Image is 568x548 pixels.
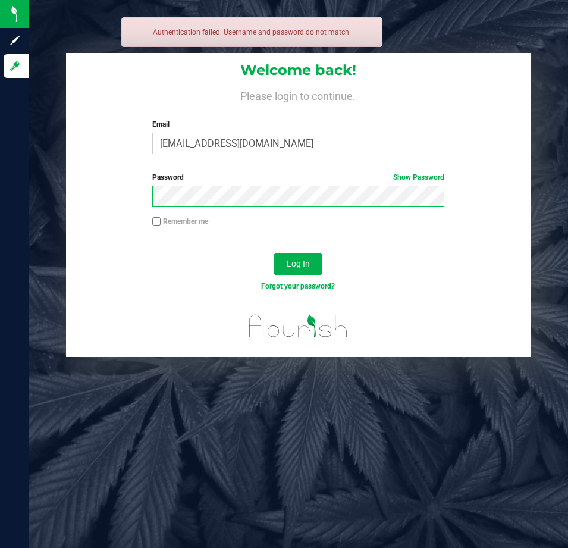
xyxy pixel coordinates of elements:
[393,173,444,181] a: Show Password
[66,88,531,102] h4: Please login to continue.
[9,35,21,46] inline-svg: Sign up
[152,216,208,227] label: Remember me
[66,62,531,78] h1: Welcome back!
[274,253,322,275] button: Log In
[152,173,184,181] span: Password
[261,282,335,290] a: Forgot your password?
[240,305,356,347] img: flourish_logo.svg
[152,217,161,226] input: Remember me
[287,259,310,268] span: Log In
[121,17,382,47] div: Authentication failed. Username and password do not match.
[9,60,21,72] inline-svg: Log in
[152,119,444,130] label: Email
